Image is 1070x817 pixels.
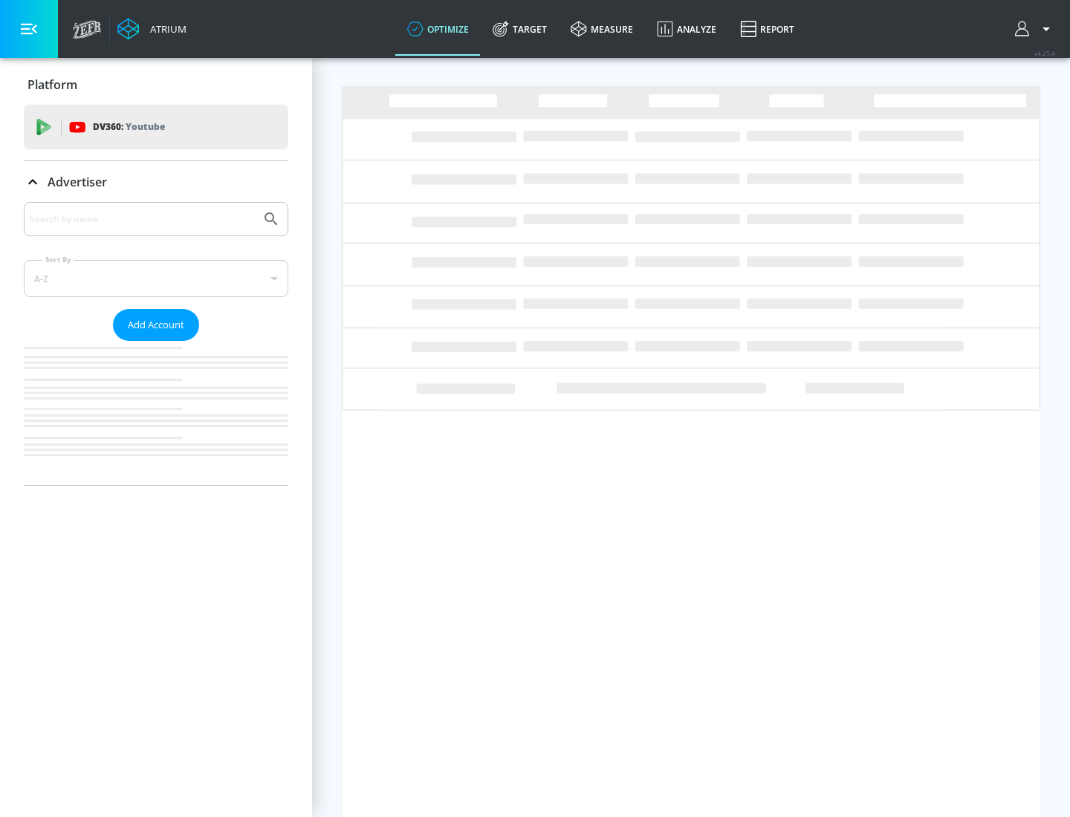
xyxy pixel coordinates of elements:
button: Add Account [113,309,199,341]
div: DV360: Youtube [24,105,288,149]
label: Sort By [42,255,74,264]
div: Advertiser [24,161,288,203]
a: optimize [395,2,481,56]
p: DV360: [93,119,165,135]
div: A-Z [24,260,288,297]
input: Search by name [30,209,255,229]
span: v 4.25.4 [1034,49,1055,57]
p: Advertiser [48,174,107,190]
p: Platform [27,77,77,93]
a: Target [481,2,559,56]
a: Report [728,2,806,56]
span: Add Account [128,316,184,333]
nav: list of Advertiser [24,341,288,485]
a: Atrium [117,18,187,40]
div: Platform [24,64,288,105]
a: Analyze [645,2,728,56]
a: measure [559,2,645,56]
p: Youtube [126,119,165,134]
div: Advertiser [24,202,288,485]
div: Atrium [144,22,187,36]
